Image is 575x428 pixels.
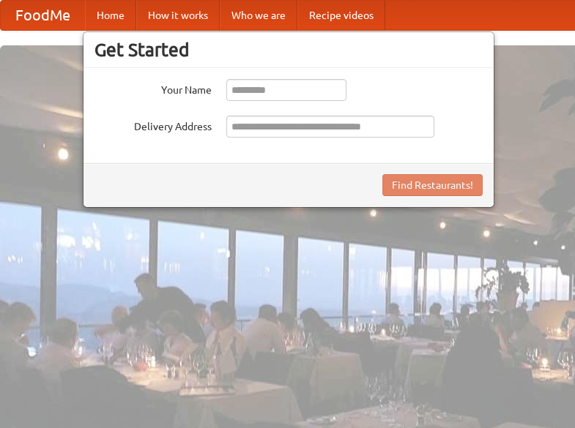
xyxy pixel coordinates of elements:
[297,1,385,30] a: Recipe videos
[382,174,483,196] button: Find Restaurants!
[1,1,85,30] a: FoodMe
[85,1,136,30] a: Home
[94,79,212,97] label: Your Name
[220,1,297,30] a: Who we are
[94,39,483,61] h3: Get Started
[136,1,220,30] a: How it works
[94,116,212,134] label: Delivery Address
